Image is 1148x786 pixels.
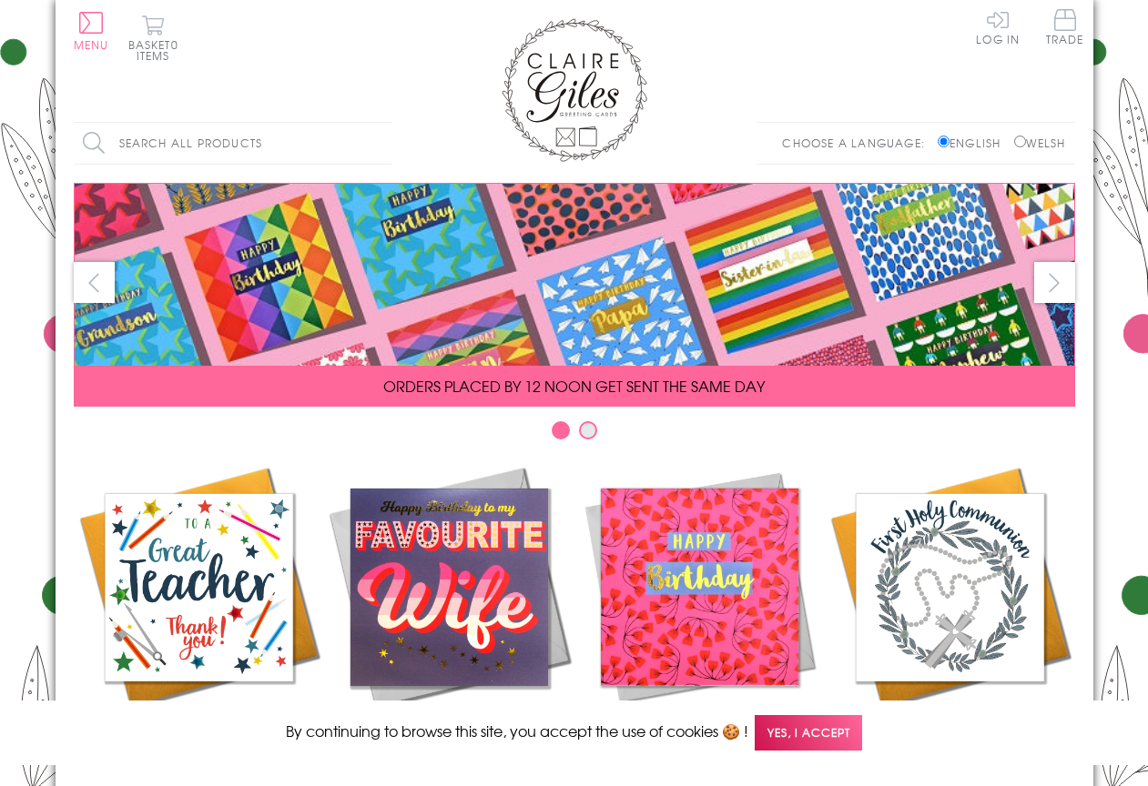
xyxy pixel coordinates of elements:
button: Menu [74,12,109,50]
span: Yes, I accept [755,715,862,751]
button: prev [74,262,115,303]
label: English [938,135,1010,151]
a: New Releases [324,462,574,748]
span: ORDERS PLACED BY 12 NOON GET SENT THE SAME DAY [383,375,765,397]
a: Log In [976,9,1020,45]
input: Search [374,123,392,164]
span: 0 items [137,36,178,64]
span: Trade [1046,9,1084,45]
input: Welsh [1014,136,1026,147]
button: Carousel Page 1 (Current Slide) [552,421,570,439]
button: next [1034,262,1075,303]
span: Menu [74,36,109,53]
a: Communion and Confirmation [825,462,1075,770]
input: English [938,136,950,147]
input: Search all products [74,123,392,164]
a: Academic [74,462,324,748]
img: Claire Giles Greetings Cards [502,18,647,162]
button: Carousel Page 2 [579,421,597,439]
p: Choose a language: [782,135,934,151]
a: Birthdays [574,462,825,748]
a: Trade [1046,9,1084,48]
label: Welsh [1014,135,1066,151]
div: Carousel Pagination [74,420,1075,448]
button: Basket0 items [128,15,178,61]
